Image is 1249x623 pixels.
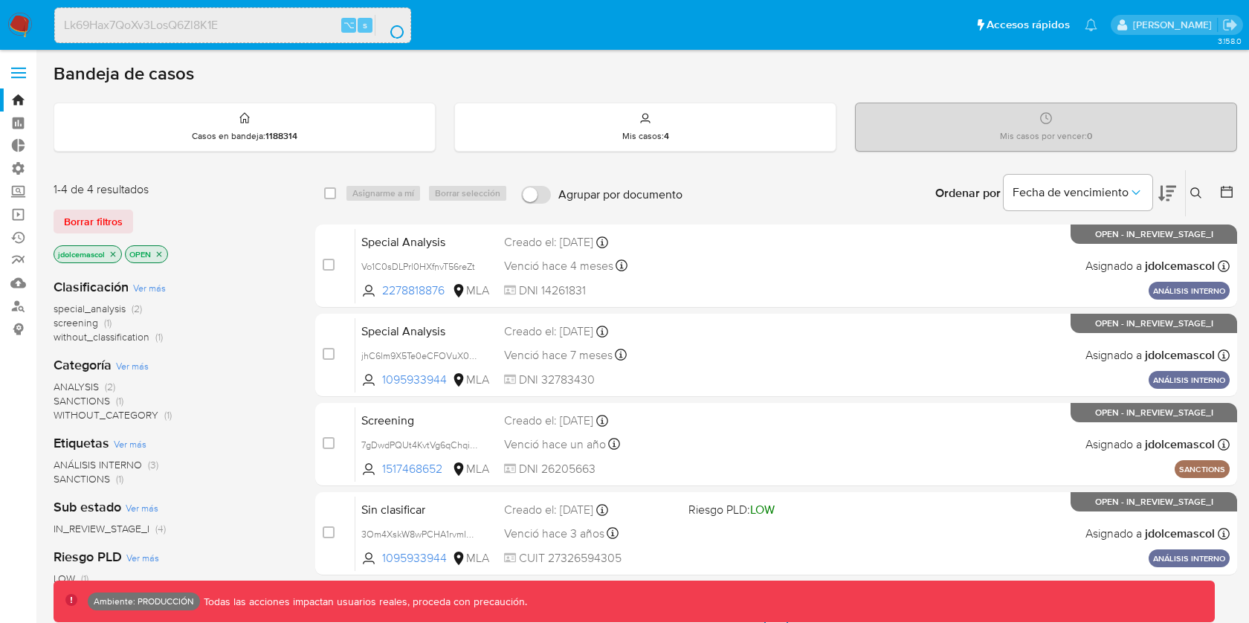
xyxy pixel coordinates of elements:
[94,598,194,604] p: Ambiente: PRODUCCIÓN
[375,15,405,36] button: search-icon
[363,18,367,32] span: s
[987,17,1070,33] span: Accesos rápidos
[1222,17,1238,33] a: Salir
[343,18,355,32] span: ⌥
[1133,18,1217,32] p: joaquin.dolcemascolo@mercadolibre.com
[55,16,410,35] input: Buscar usuario o caso...
[200,595,527,609] p: Todas las acciones impactan usuarios reales, proceda con precaución.
[1085,19,1097,31] a: Notificaciones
